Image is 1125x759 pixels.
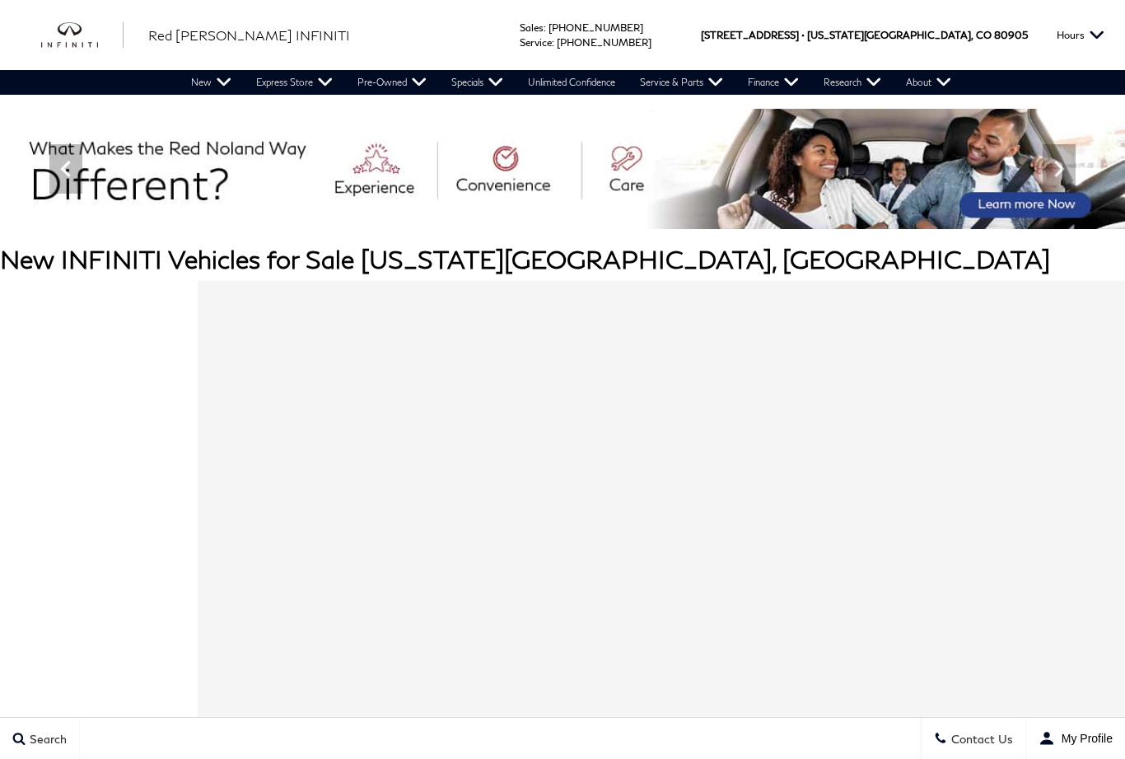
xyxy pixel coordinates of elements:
span: : [552,36,554,49]
button: user-profile-menu [1026,718,1125,759]
nav: Main Navigation [179,70,964,95]
a: Finance [735,70,811,95]
a: [STREET_ADDRESS] • [US_STATE][GEOGRAPHIC_DATA], CO 80905 [701,29,1028,41]
a: Red [PERSON_NAME] INFINITI [148,26,350,45]
a: infiniti [41,22,124,49]
a: Unlimited Confidence [516,70,628,95]
a: [PHONE_NUMBER] [557,36,651,49]
a: New [179,70,244,95]
span: Search [26,732,67,746]
a: Specials [439,70,516,95]
a: Pre-Owned [345,70,439,95]
img: INFINITI [41,22,124,49]
a: Service & Parts [628,70,735,95]
a: Research [811,70,894,95]
span: Service [520,36,552,49]
span: Red [PERSON_NAME] INFINITI [148,27,350,43]
a: Express Store [244,70,345,95]
a: About [894,70,964,95]
span: My Profile [1055,732,1113,745]
span: Contact Us [947,732,1013,746]
span: : [544,21,546,34]
span: Sales [520,21,544,34]
a: [PHONE_NUMBER] [548,21,643,34]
